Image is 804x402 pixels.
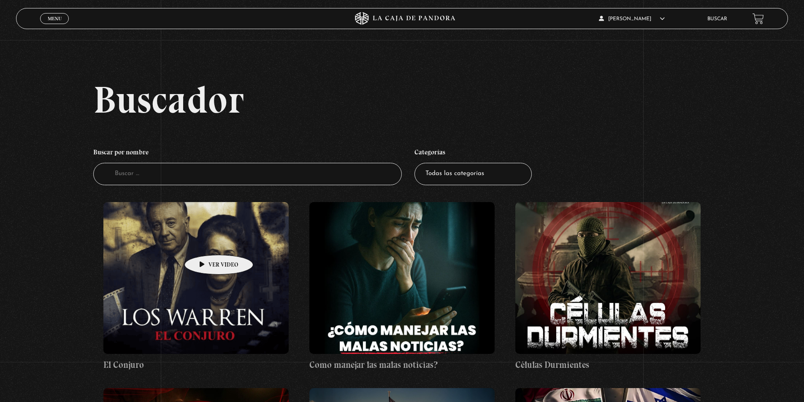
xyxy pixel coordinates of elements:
[93,81,788,119] h2: Buscador
[599,16,665,22] span: [PERSON_NAME]
[707,16,727,22] a: Buscar
[515,202,701,372] a: Células Durmientes
[515,358,701,372] h4: Células Durmientes
[414,144,532,163] h4: Categorías
[93,144,402,163] h4: Buscar por nombre
[103,202,289,372] a: El Conjuro
[309,358,495,372] h4: Como manejar las malas noticias?
[753,13,764,24] a: View your shopping cart
[48,16,62,21] span: Menu
[309,202,495,372] a: Como manejar las malas noticias?
[45,23,65,29] span: Cerrar
[103,358,289,372] h4: El Conjuro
